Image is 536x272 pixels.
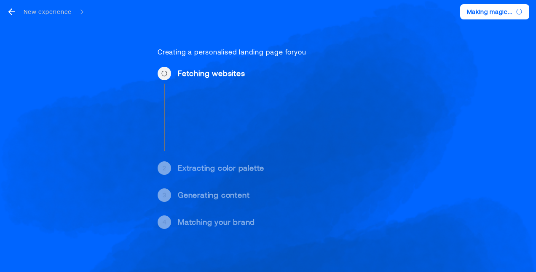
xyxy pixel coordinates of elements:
div: 3 [163,191,166,199]
div: 4 [163,218,166,226]
svg: go back [7,7,17,17]
div: Creating a personalised landing page for you [158,47,402,57]
div: Generating content [178,190,402,200]
div: New experience [24,8,72,16]
button: Making magic... [460,4,530,19]
div: Extracting color palette [178,163,402,173]
div: Fetching websites [178,68,402,79]
div: 2 [163,164,166,172]
div: Matching your brand [178,217,402,227]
